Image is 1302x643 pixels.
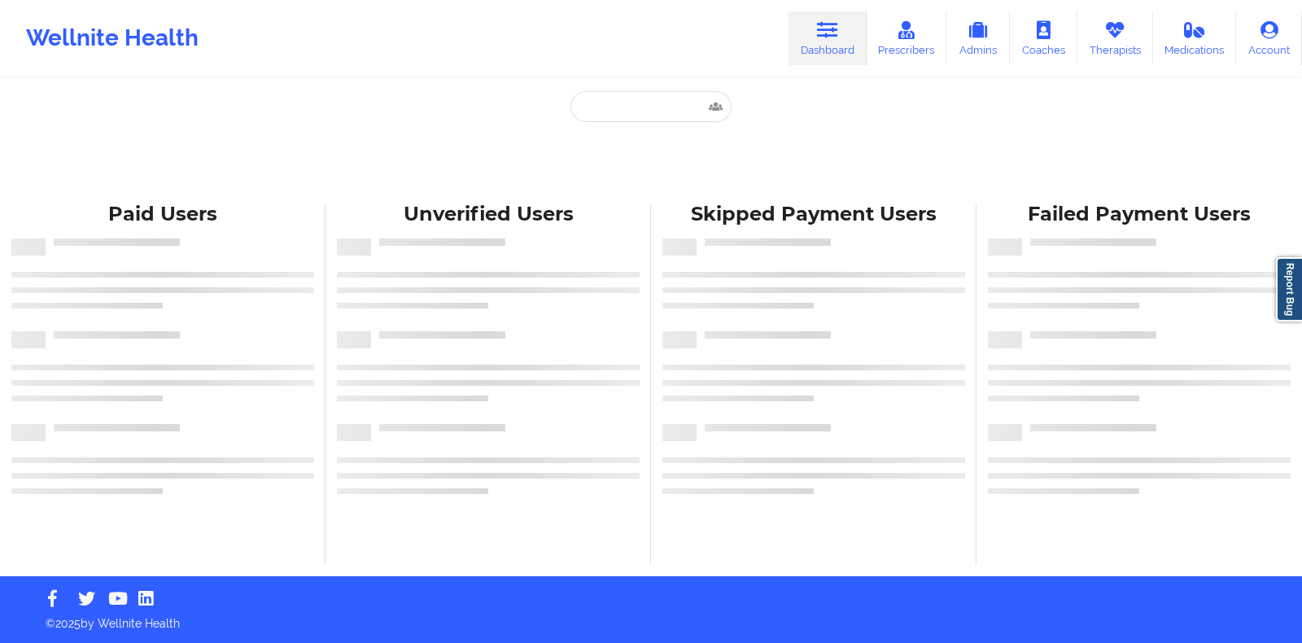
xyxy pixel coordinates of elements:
[867,11,947,65] a: Prescribers
[662,202,965,227] div: Skipped Payment Users
[11,202,314,227] div: Paid Users
[1077,11,1153,65] a: Therapists
[1276,257,1302,321] a: Report Bug
[1153,11,1237,65] a: Medications
[34,604,1268,632] p: © 2025 by Wellnite Health
[789,11,867,65] a: Dashboard
[337,202,640,227] div: Unverified Users
[1010,11,1077,65] a: Coaches
[1236,11,1302,65] a: Account
[988,202,1291,227] div: Failed Payment Users
[946,11,1010,65] a: Admins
